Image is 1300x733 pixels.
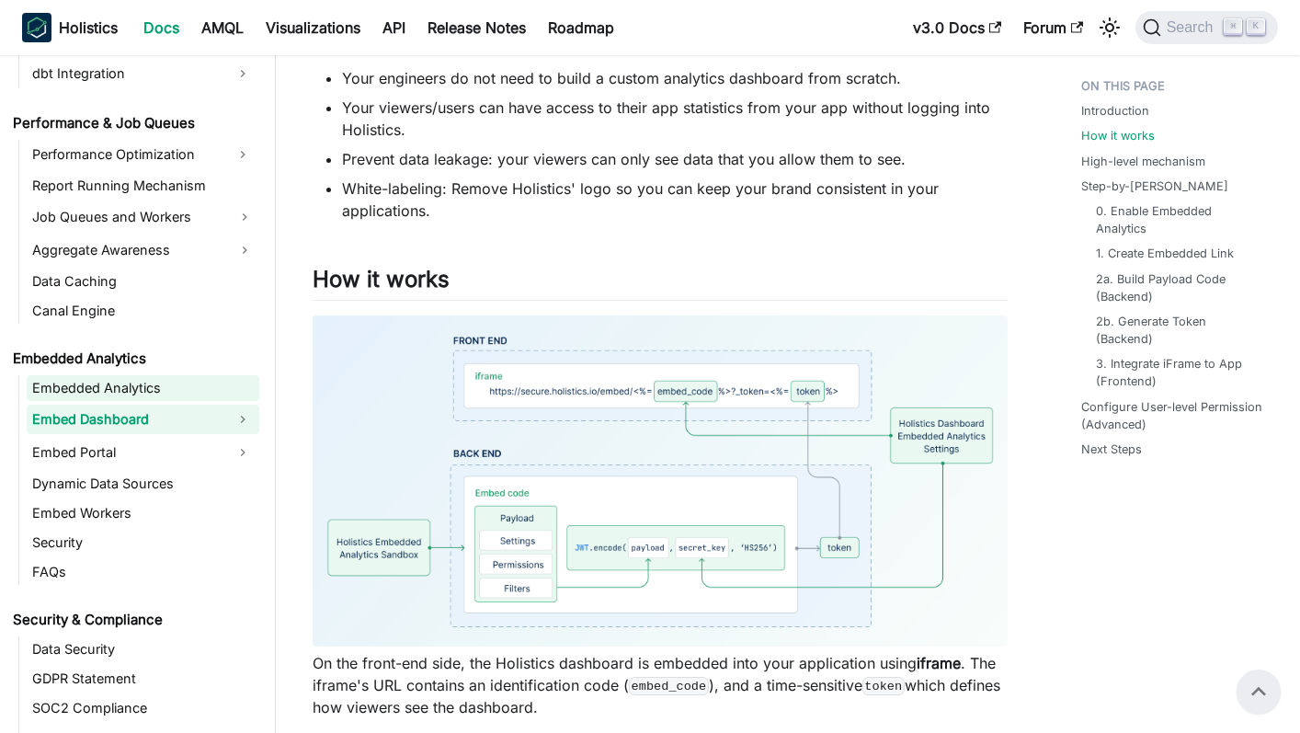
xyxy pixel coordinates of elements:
[1081,127,1155,144] a: How it works
[27,500,259,526] a: Embed Workers
[917,654,961,672] strong: iframe
[1081,178,1228,195] a: Step-by-[PERSON_NAME]
[1012,13,1094,42] a: Forum
[1096,245,1234,262] a: 1. Create Embedded Link
[1161,19,1225,36] span: Search
[27,235,259,265] a: Aggregate Awareness
[226,405,259,434] button: Expand sidebar category 'Embed Dashboard'
[1081,153,1205,170] a: High-level mechanism
[7,346,259,372] a: Embedded Analytics
[1224,18,1242,35] kbd: ⌘
[27,59,226,88] a: dbt Integration
[862,677,905,695] code: token
[629,677,709,695] code: embed_code
[27,202,259,232] a: Job Queues and Workers
[27,269,259,294] a: Data Caching
[190,13,255,42] a: AMQL
[1096,270,1264,305] a: 2a. Build Payload Code (Backend)
[22,13,51,42] img: Holistics
[342,178,1008,222] li: White-labeling: Remove Holistics' logo so you can keep your brand consistent in your applications.
[27,471,259,497] a: Dynamic Data Sources
[7,607,259,633] a: Security & Compliance
[342,67,1008,89] li: Your engineers do not need to build a custom analytics dashboard from scratch.
[27,666,259,692] a: GDPR Statement
[27,140,226,169] a: Performance Optimization
[255,13,371,42] a: Visualizations
[1081,441,1142,458] a: Next Steps
[1081,102,1149,120] a: Introduction
[27,375,259,401] a: Embedded Analytics
[226,438,259,467] button: Expand sidebar category 'Embed Portal'
[1096,202,1264,237] a: 0. Enable Embedded Analytics
[27,405,226,434] a: Embed Dashboard
[902,13,1012,42] a: v3.0 Docs
[342,148,1008,170] li: Prevent data leakage: your viewers can only see data that you allow them to see.
[22,13,118,42] a: HolisticsHolistics
[132,13,190,42] a: Docs
[27,298,259,324] a: Canal Engine
[1095,13,1124,42] button: Switch between dark and light mode (currently light mode)
[27,695,259,721] a: SOC2 Compliance
[1135,11,1278,44] button: Search (Command+K)
[27,636,259,662] a: Data Security
[226,59,259,88] button: Expand sidebar category 'dbt Integration'
[416,13,537,42] a: Release Notes
[313,652,1008,718] p: On the front-end side, the Holistics dashboard is embedded into your application using . The ifra...
[1237,670,1281,714] button: Scroll back to top
[226,140,259,169] button: Expand sidebar category 'Performance Optimization'
[59,17,118,39] b: Holistics
[1096,355,1264,390] a: 3. Integrate iFrame to App (Frontend)
[371,13,416,42] a: API
[27,530,259,555] a: Security
[537,13,625,42] a: Roadmap
[7,110,259,136] a: Performance & Job Queues
[1247,18,1265,35] kbd: K
[313,266,1008,301] h2: How it works
[342,97,1008,141] li: Your viewers/users can have access to their app statistics from your app without logging into Hol...
[27,173,259,199] a: Report Running Mechanism
[27,559,259,585] a: FAQs
[1081,398,1271,433] a: Configure User-level Permission (Advanced)
[1096,313,1264,348] a: 2b. Generate Token (Backend)
[27,438,226,467] a: Embed Portal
